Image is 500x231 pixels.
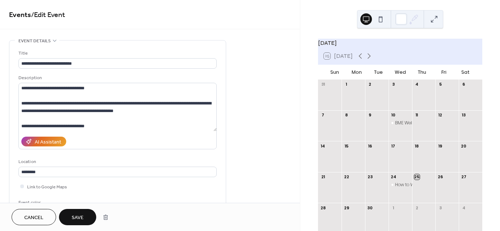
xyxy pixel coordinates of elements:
div: 9 [367,112,373,118]
div: 29 [344,205,349,210]
div: 2 [367,82,373,87]
div: Tue [368,65,389,80]
div: 4 [414,82,420,87]
span: Cancel [24,214,43,222]
div: Sun [324,65,346,80]
span: Event details [18,37,51,45]
div: 4 [461,205,466,210]
div: 25 [414,174,420,180]
div: How to Write a Lab Report [389,182,412,188]
div: Title [18,50,215,57]
div: Description [18,74,215,82]
button: Save [59,209,96,225]
div: BME Welcome Event [395,120,437,126]
div: Sat [455,65,476,80]
div: 16 [367,143,373,149]
div: 28 [320,205,326,210]
div: 31 [320,82,326,87]
div: Wed [389,65,411,80]
span: Save [72,214,84,222]
div: AI Assistant [35,138,61,146]
div: 13 [461,112,466,118]
div: 11 [414,112,420,118]
div: Thu [411,65,433,80]
div: 21 [320,174,326,180]
div: BME Welcome Event [389,120,412,126]
div: 1 [391,205,396,210]
div: How to Write a Lab Report [395,182,449,188]
div: 5 [437,82,443,87]
div: 17 [391,143,396,149]
div: Mon [346,65,367,80]
div: 26 [437,174,443,180]
button: AI Assistant [21,137,66,146]
div: 19 [437,143,443,149]
div: 10 [391,112,396,118]
div: 6 [461,82,466,87]
div: 3 [437,205,443,210]
div: 24 [391,174,396,180]
div: 1 [344,82,349,87]
div: 20 [461,143,466,149]
div: Fri [433,65,454,80]
span: Link to Google Maps [27,183,67,191]
div: 8 [344,112,349,118]
div: 14 [320,143,326,149]
div: [DATE] [318,39,482,47]
div: 18 [414,143,420,149]
span: / Edit Event [31,8,65,22]
div: 22 [344,174,349,180]
div: 15 [344,143,349,149]
div: 30 [367,205,373,210]
button: Cancel [12,209,56,225]
div: 23 [367,174,373,180]
div: Event color [18,199,73,206]
div: 12 [437,112,443,118]
div: 3 [391,82,396,87]
div: 7 [320,112,326,118]
div: Location [18,158,215,166]
div: 27 [461,174,466,180]
a: Events [9,8,31,22]
div: 2 [414,205,420,210]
